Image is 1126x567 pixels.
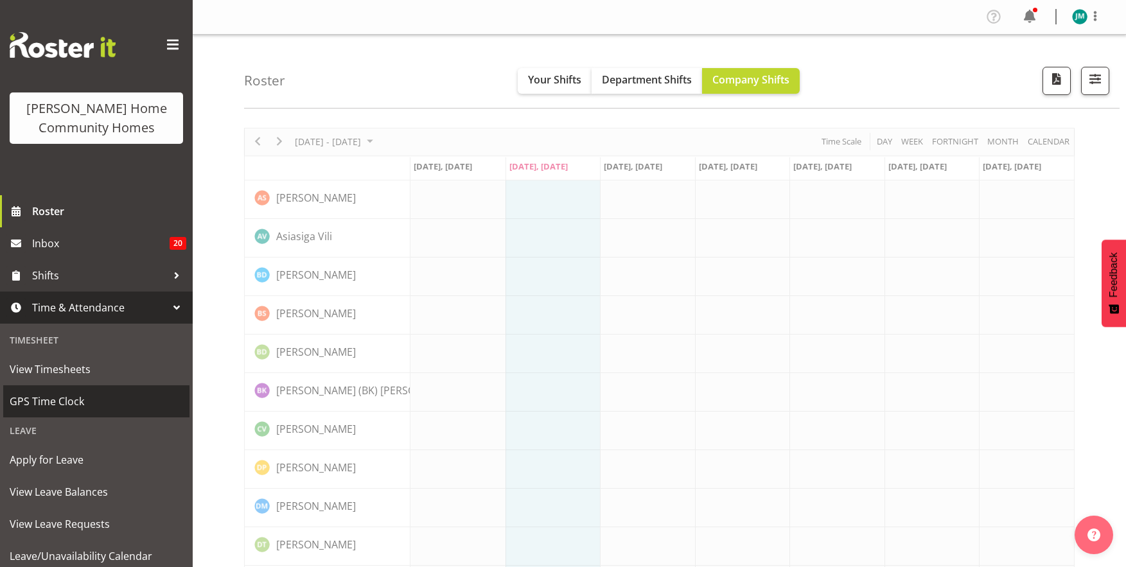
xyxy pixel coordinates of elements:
div: Timesheet [3,327,189,353]
span: Shifts [32,266,167,285]
span: 20 [170,237,186,250]
button: Department Shifts [592,68,702,94]
div: [PERSON_NAME] Home Community Homes [22,99,170,137]
a: Apply for Leave [3,444,189,476]
span: Apply for Leave [10,450,183,469]
span: Feedback [1108,252,1120,297]
button: Your Shifts [518,68,592,94]
span: View Leave Balances [10,482,183,502]
img: help-xxl-2.png [1087,528,1100,541]
a: GPS Time Clock [3,385,189,417]
a: View Leave Requests [3,508,189,540]
div: Leave [3,417,189,444]
h4: Roster [244,73,285,88]
span: Inbox [32,234,170,253]
button: Feedback - Show survey [1102,240,1126,327]
button: Company Shifts [702,68,800,94]
a: View Timesheets [3,353,189,385]
span: Time & Attendance [32,298,167,317]
a: View Leave Balances [3,476,189,508]
span: Department Shifts [602,73,692,87]
img: Rosterit website logo [10,32,116,58]
span: Roster [32,202,186,221]
span: Company Shifts [712,73,789,87]
button: Filter Shifts [1081,67,1109,95]
span: GPS Time Clock [10,392,183,411]
button: Download a PDF of the roster according to the set date range. [1042,67,1071,95]
img: johanna-molina8557.jpg [1072,9,1087,24]
span: Your Shifts [528,73,581,87]
span: View Leave Requests [10,514,183,534]
span: Leave/Unavailability Calendar [10,546,183,566]
span: View Timesheets [10,360,183,379]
